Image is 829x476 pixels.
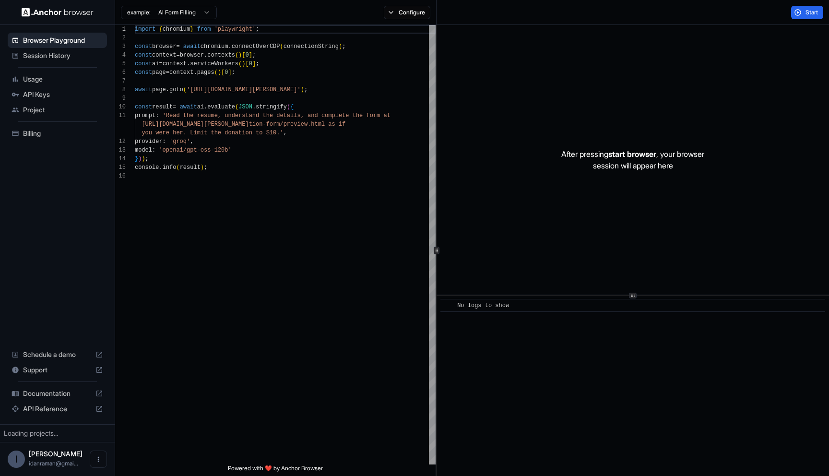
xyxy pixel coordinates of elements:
span: serviceWorkers [190,60,238,67]
span: [ [221,69,225,76]
span: Project [23,105,103,115]
span: 0 [249,60,252,67]
div: 14 [115,155,126,163]
span: , [284,130,287,136]
span: chromium [201,43,228,50]
span: [ [245,60,249,67]
span: Schedule a demo [23,350,92,359]
span: Usage [23,74,103,84]
span: '[URL][DOMAIN_NAME][PERSON_NAME]' [187,86,301,93]
span: Idan Raman [29,450,83,458]
span: Billing [23,129,103,138]
span: No logs to show [457,302,509,309]
span: Start [805,9,819,16]
p: After pressing , your browser session will appear here [561,148,704,171]
span: result [152,104,173,110]
span: = [176,52,179,59]
span: ai [152,60,159,67]
span: . [193,69,197,76]
span: const [135,52,152,59]
span: goto [169,86,183,93]
span: connectionString [284,43,339,50]
span: API Keys [23,90,103,99]
div: Support [8,362,107,378]
div: Billing [8,126,107,141]
span: Browser Playground [23,36,103,45]
span: ( [214,69,218,76]
div: 15 [115,163,126,172]
span: browser [152,43,176,50]
span: contexts [207,52,235,59]
span: 0 [245,52,249,59]
img: Anchor Logo [22,8,94,17]
span: const [135,104,152,110]
span: = [176,43,179,50]
span: 'openai/gpt-oss-120b' [159,147,231,154]
span: tion-form/preview.html as if [249,121,346,128]
span: Powered with ❤️ by Anchor Browser [228,464,323,476]
span: ) [138,155,142,162]
span: { [290,104,294,110]
span: Documentation [23,389,92,398]
span: , [190,138,193,145]
span: ( [235,104,238,110]
div: 6 [115,68,126,77]
div: 2 [115,34,126,42]
span: await [180,104,197,110]
span: ; [256,26,259,33]
span: [URL][DOMAIN_NAME][PERSON_NAME] [142,121,249,128]
span: ) [242,60,245,67]
span: ] [249,52,252,59]
div: Loading projects... [4,428,111,438]
span: model [135,147,152,154]
span: context [169,69,193,76]
div: 8 [115,85,126,94]
span: from [197,26,211,33]
div: 16 [115,172,126,180]
span: const [135,60,152,67]
span: ; [204,164,207,171]
span: ; [304,86,308,93]
span: ( [287,104,290,110]
span: = [166,69,169,76]
div: Session History [8,48,107,63]
span: 'groq' [169,138,190,145]
span: pages [197,69,214,76]
span: 0 [225,69,228,76]
span: ( [280,43,284,50]
div: Project [8,102,107,118]
span: browser [180,52,204,59]
span: context [163,60,187,67]
span: ) [142,155,145,162]
span: ) [218,69,221,76]
span: : [163,138,166,145]
span: await [135,86,152,93]
span: ) [238,52,242,59]
span: . [228,43,231,50]
span: { [159,26,162,33]
span: . [187,60,190,67]
span: [ [242,52,245,59]
span: console [135,164,159,171]
span: } [135,155,138,162]
div: Documentation [8,386,107,401]
span: provider [135,138,163,145]
span: page [152,69,166,76]
span: Session History [23,51,103,60]
span: . [204,52,207,59]
div: Usage [8,71,107,87]
span: const [135,43,152,50]
div: 4 [115,51,126,59]
span: . [166,86,169,93]
span: ( [176,164,179,171]
span: ) [339,43,342,50]
span: start browser [608,149,656,159]
span: context [152,52,176,59]
button: Configure [384,6,430,19]
span: connectOverCDP [232,43,280,50]
div: API Reference [8,401,107,416]
div: 11 [115,111,126,120]
button: Open menu [90,451,107,468]
span: info [163,164,177,171]
span: result [180,164,201,171]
